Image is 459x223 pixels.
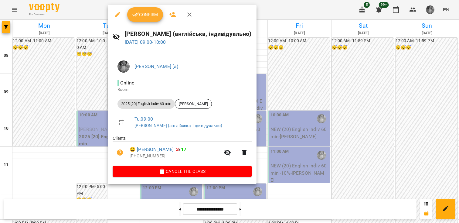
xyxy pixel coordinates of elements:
span: 2025 [20] English Indiv 60 min [117,101,175,107]
button: Cancel the class [113,166,252,177]
h6: [PERSON_NAME] (англійська, індивідуально) [125,29,252,39]
b: / [176,146,186,152]
button: Confirm [127,7,163,22]
button: Unpaid. Bill the attendance? [113,145,127,160]
a: 😀 [PERSON_NAME] [130,146,174,153]
span: 17 [181,146,186,152]
a: [PERSON_NAME] (англійська, індивідуально) [134,123,222,128]
span: Confirm [132,11,158,18]
a: [DATE] 09:00-10:00 [125,39,166,45]
p: Room [117,87,247,93]
div: [PERSON_NAME] [175,99,212,109]
span: 3 [176,146,179,152]
a: [PERSON_NAME] (а) [134,63,178,69]
ul: Clients [113,135,252,166]
img: d8a229def0a6a8f2afd845e9c03c6922.JPG [117,60,130,73]
span: Cancel the class [117,168,247,175]
p: [PHONE_NUMBER] [130,153,220,159]
span: - Online [117,80,135,86]
span: [PERSON_NAME] [175,101,212,107]
a: Tu , 09:00 [134,116,153,122]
